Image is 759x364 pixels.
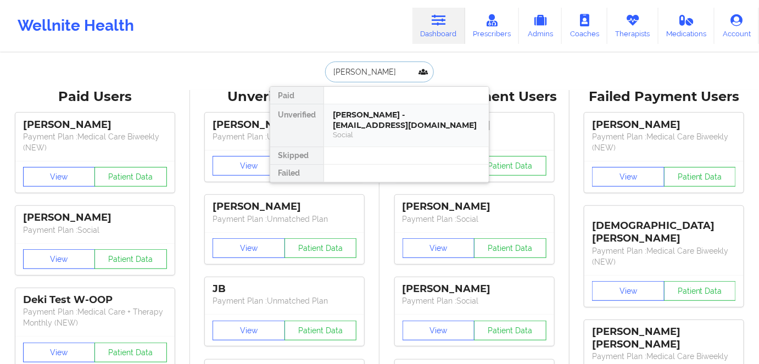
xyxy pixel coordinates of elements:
div: [PERSON_NAME] [592,119,736,131]
button: View [23,167,96,187]
p: Payment Plan : Unmatched Plan [213,214,356,225]
button: View [592,281,665,301]
button: Patient Data [94,167,167,187]
button: Patient Data [284,321,357,340]
p: Payment Plan : Unmatched Plan [213,131,356,142]
button: View [213,156,285,176]
div: Failed [270,165,323,182]
button: Patient Data [284,238,357,258]
button: View [213,238,285,258]
button: Patient Data [474,321,546,340]
button: View [23,343,96,362]
div: Failed Payment Users [577,88,752,105]
a: Coaches [562,8,607,44]
div: [PERSON_NAME] - [EMAIL_ADDRESS][DOMAIN_NAME] [333,110,480,130]
div: [PERSON_NAME] [403,283,546,295]
div: [DEMOGRAPHIC_DATA][PERSON_NAME] [592,211,736,245]
button: Patient Data [94,343,167,362]
a: Prescribers [465,8,520,44]
div: Deki Test W-OOP [23,294,167,306]
div: [PERSON_NAME] [23,211,167,224]
p: Payment Plan : Medical Care Biweekly (NEW) [592,245,736,267]
a: Medications [658,8,715,44]
a: Therapists [607,8,658,44]
p: Payment Plan : Social [403,214,546,225]
p: Payment Plan : Social [403,295,546,306]
button: View [592,167,665,187]
p: Payment Plan : Medical Care Biweekly (NEW) [23,131,167,153]
button: View [213,321,285,340]
div: [PERSON_NAME] [23,119,167,131]
div: Paid Users [8,88,182,105]
div: JB [213,283,356,295]
a: Account [715,8,759,44]
div: Unverified [270,104,323,147]
div: [PERSON_NAME] [213,200,356,213]
button: View [403,238,475,258]
button: Patient Data [664,281,736,301]
p: Payment Plan : Unmatched Plan [213,295,356,306]
p: Payment Plan : Medical Care + Therapy Monthly (NEW) [23,306,167,328]
a: Dashboard [412,8,465,44]
a: Admins [519,8,562,44]
div: Unverified Users [198,88,372,105]
button: View [403,321,475,340]
div: [PERSON_NAME] [PERSON_NAME] [592,326,736,351]
div: Skipped [270,147,323,165]
button: Patient Data [474,156,546,176]
div: Social [333,130,480,139]
div: Paid [270,87,323,104]
div: [PERSON_NAME] [403,200,546,213]
button: View [23,249,96,269]
div: [PERSON_NAME] [213,119,356,131]
p: Payment Plan : Social [23,225,167,236]
button: Patient Data [664,167,736,187]
button: Patient Data [474,238,546,258]
p: Payment Plan : Medical Care Biweekly (NEW) [592,131,736,153]
button: Patient Data [94,249,167,269]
